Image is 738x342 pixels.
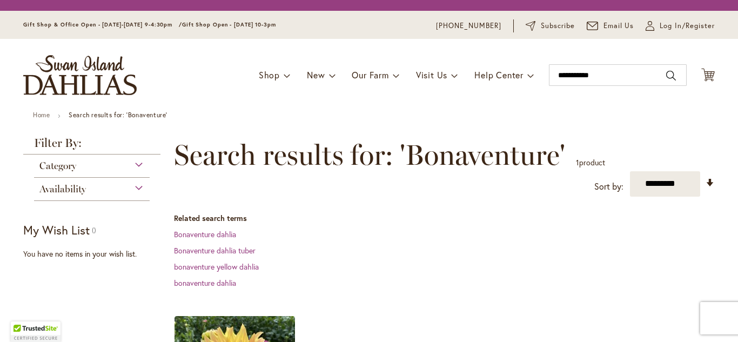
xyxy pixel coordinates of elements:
[174,261,259,272] a: bonaventure yellow dahlia
[174,229,236,239] a: Bonaventure dahlia
[576,154,605,171] p: product
[526,21,575,31] a: Subscribe
[474,69,524,81] span: Help Center
[23,137,160,155] strong: Filter By:
[182,21,276,28] span: Gift Shop Open - [DATE] 10-3pm
[23,249,167,259] div: You have no items in your wish list.
[39,183,86,195] span: Availability
[666,67,676,84] button: Search
[646,21,715,31] a: Log In/Register
[541,21,575,31] span: Subscribe
[259,69,280,81] span: Shop
[660,21,715,31] span: Log In/Register
[307,69,325,81] span: New
[174,245,256,256] a: Bonaventure dahlia tuber
[69,111,167,119] strong: Search results for: 'Bonaventure'
[23,21,182,28] span: Gift Shop & Office Open - [DATE]-[DATE] 9-4:30pm /
[174,139,565,171] span: Search results for: 'Bonaventure'
[23,222,90,238] strong: My Wish List
[33,111,50,119] a: Home
[603,21,634,31] span: Email Us
[39,160,76,172] span: Category
[576,157,579,167] span: 1
[416,69,447,81] span: Visit Us
[11,321,61,342] div: TrustedSite Certified
[436,21,501,31] a: [PHONE_NUMBER]
[174,213,715,224] dt: Related search terms
[352,69,388,81] span: Our Farm
[174,278,236,288] a: bonaventure dahlia
[587,21,634,31] a: Email Us
[23,55,137,95] a: store logo
[594,177,623,197] label: Sort by:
